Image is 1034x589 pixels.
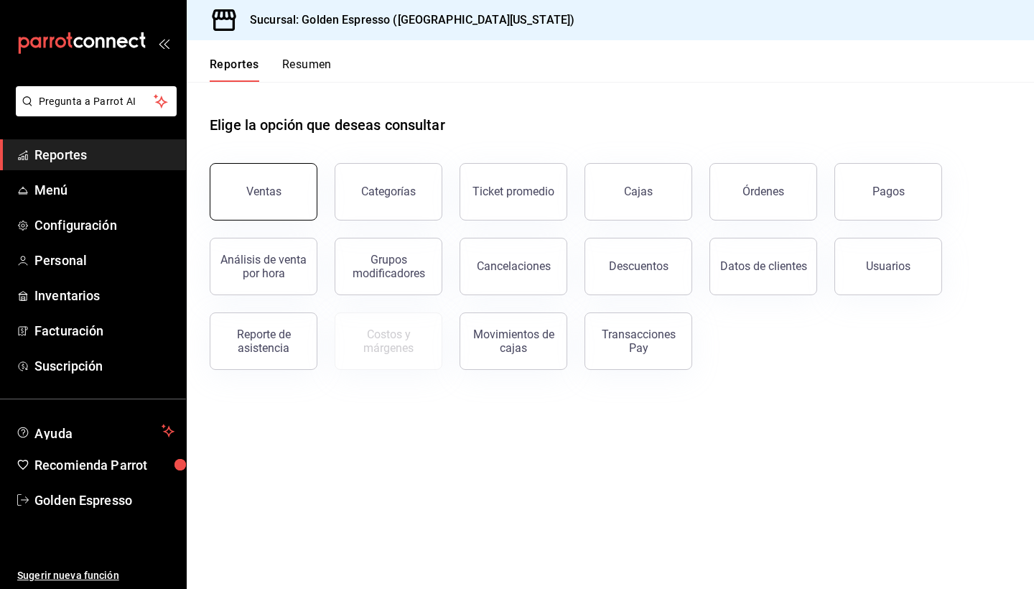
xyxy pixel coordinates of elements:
div: Costos y márgenes [344,328,433,355]
button: Reportes [210,57,259,82]
span: Inventarios [34,286,174,305]
div: Ticket promedio [472,185,554,198]
button: Categorías [335,163,442,221]
button: Grupos modificadores [335,238,442,295]
div: Análisis de venta por hora [219,253,308,280]
button: Transacciones Pay [584,312,692,370]
span: Suscripción [34,356,174,376]
button: Ventas [210,163,317,221]
a: Cajas [584,163,692,221]
button: Órdenes [709,163,817,221]
div: Grupos modificadores [344,253,433,280]
span: Menú [34,180,174,200]
button: open_drawer_menu [158,37,169,49]
button: Reporte de asistencia [210,312,317,370]
button: Pagos [834,163,942,221]
span: Golden Espresso [34,491,174,510]
div: Órdenes [742,185,784,198]
span: Reportes [34,145,174,164]
span: Configuración [34,215,174,235]
div: Reporte de asistencia [219,328,308,355]
div: Datos de clientes [720,259,807,273]
div: Categorías [361,185,416,198]
span: Pregunta a Parrot AI [39,94,154,109]
span: Personal [34,251,174,270]
button: Movimientos de cajas [460,312,567,370]
button: Descuentos [584,238,692,295]
span: Recomienda Parrot [34,455,174,475]
div: Descuentos [609,259,669,273]
div: Transacciones Pay [594,328,683,355]
a: Pregunta a Parrot AI [10,104,177,119]
button: Contrata inventarios para ver este reporte [335,312,442,370]
div: navigation tabs [210,57,332,82]
button: Pregunta a Parrot AI [16,86,177,116]
div: Cancelaciones [477,259,551,273]
div: Usuarios [866,259,910,273]
span: Ayuda [34,422,156,440]
div: Movimientos de cajas [469,328,558,355]
span: Sugerir nueva función [17,568,174,583]
div: Pagos [872,185,905,198]
button: Cancelaciones [460,238,567,295]
div: Ventas [246,185,281,198]
h3: Sucursal: Golden Espresso ([GEOGRAPHIC_DATA][US_STATE]) [238,11,574,29]
div: Cajas [624,183,653,200]
span: Facturación [34,321,174,340]
button: Datos de clientes [709,238,817,295]
button: Análisis de venta por hora [210,238,317,295]
button: Resumen [282,57,332,82]
button: Usuarios [834,238,942,295]
button: Ticket promedio [460,163,567,221]
h1: Elige la opción que deseas consultar [210,114,445,136]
